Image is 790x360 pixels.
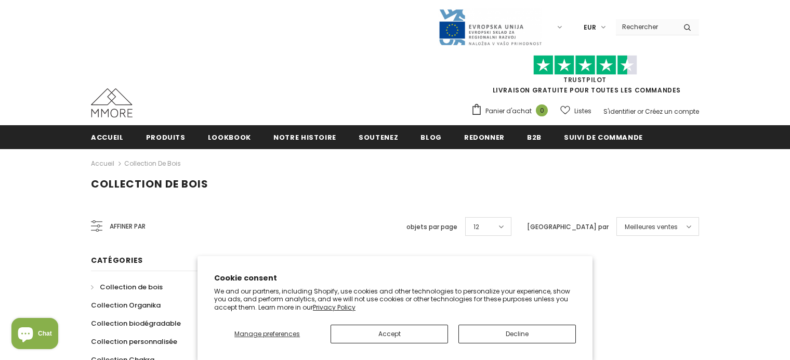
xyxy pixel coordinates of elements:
[584,22,596,33] span: EUR
[471,60,699,95] span: LIVRAISON GRATUITE POUR TOUTES LES COMMANDES
[234,329,300,338] span: Manage preferences
[625,222,678,232] span: Meilleures ventes
[359,132,398,142] span: soutenez
[564,132,643,142] span: Suivi de commande
[91,314,181,332] a: Collection biodégradable
[214,325,320,343] button: Manage preferences
[527,125,542,149] a: B2B
[485,106,532,116] span: Panier d'achat
[110,221,146,232] span: Affiner par
[214,287,576,312] p: We and our partners, including Shopify, use cookies and other technologies to personalize your ex...
[91,278,163,296] a: Collection de bois
[208,132,251,142] span: Lookbook
[464,125,505,149] a: Redonner
[406,222,457,232] label: objets par page
[208,125,251,149] a: Lookbook
[91,125,124,149] a: Accueil
[273,125,336,149] a: Notre histoire
[124,159,181,168] a: Collection de bois
[8,318,61,352] inbox-online-store-chat: Shopify online store chat
[438,22,542,31] a: Javni Razpis
[273,132,336,142] span: Notre histoire
[91,332,177,351] a: Collection personnalisée
[603,107,636,116] a: S'identifier
[91,318,181,328] span: Collection biodégradable
[473,222,479,232] span: 12
[464,132,505,142] span: Redonner
[574,106,591,116] span: Listes
[527,132,542,142] span: B2B
[420,125,442,149] a: Blog
[637,107,643,116] span: or
[91,255,143,265] span: Catégories
[91,177,208,191] span: Collection de bois
[91,157,114,170] a: Accueil
[536,104,548,116] span: 0
[564,125,643,149] a: Suivi de commande
[560,102,591,120] a: Listes
[146,125,186,149] a: Produits
[471,103,553,119] a: Panier d'achat 0
[146,132,186,142] span: Produits
[100,282,163,292] span: Collection de bois
[331,325,448,343] button: Accept
[214,273,576,284] h2: Cookie consent
[91,88,133,117] img: Cas MMORE
[645,107,699,116] a: Créez un compte
[616,19,676,34] input: Search Site
[313,303,355,312] a: Privacy Policy
[359,125,398,149] a: soutenez
[438,8,542,46] img: Javni Razpis
[527,222,609,232] label: [GEOGRAPHIC_DATA] par
[91,300,161,310] span: Collection Organika
[91,132,124,142] span: Accueil
[91,296,161,314] a: Collection Organika
[563,75,607,84] a: TrustPilot
[458,325,576,343] button: Decline
[533,55,637,75] img: Faites confiance aux étoiles pilotes
[91,337,177,346] span: Collection personnalisée
[420,132,442,142] span: Blog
